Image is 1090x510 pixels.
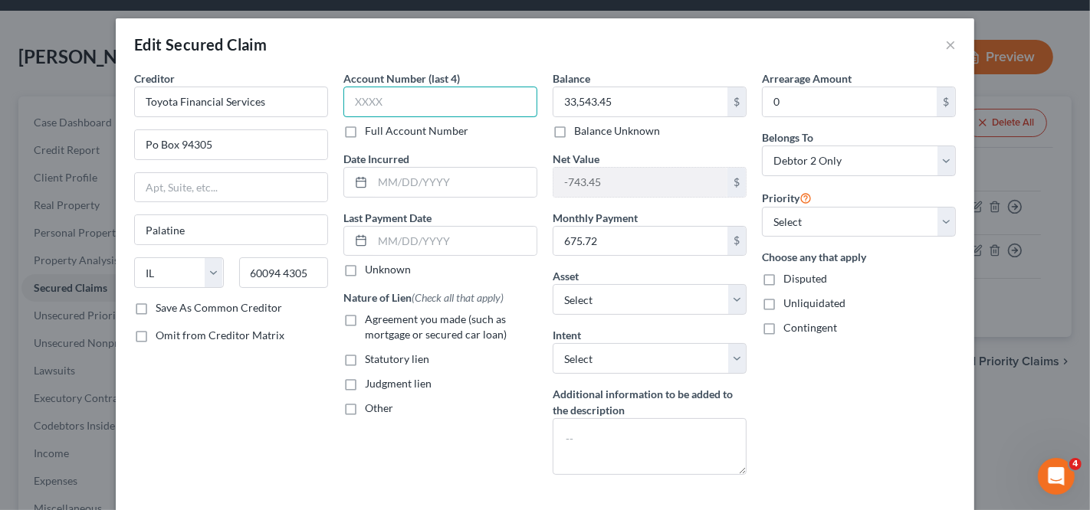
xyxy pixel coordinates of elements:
[373,227,537,256] input: MM/DD/YYYY
[553,270,579,283] span: Asset
[135,173,327,202] input: Apt, Suite, etc...
[727,227,746,256] div: $
[727,87,746,116] div: $
[365,262,411,277] label: Unknown
[134,87,328,117] input: Search creditor by name...
[937,87,955,116] div: $
[762,249,956,265] label: Choose any that apply
[762,188,812,207] label: Priority
[365,312,507,341] span: Agreement you made (such as mortgage or secured car loan)
[553,168,727,197] input: 0.00
[553,87,727,116] input: 0.00
[156,329,284,342] span: Omit from Creditor Matrix
[783,321,837,334] span: Contingent
[553,151,599,167] label: Net Value
[134,72,175,85] span: Creditor
[373,168,537,197] input: MM/DD/YYYY
[365,401,393,414] span: Other
[727,168,746,197] div: $
[553,210,638,226] label: Monthly Payment
[412,291,504,304] span: (Check all that apply)
[365,352,429,365] span: Statutory lien
[783,296,845,309] span: Unliquidated
[343,210,432,226] label: Last Payment Date
[343,70,460,87] label: Account Number (last 4)
[1038,458,1075,495] iframe: Intercom live chat
[763,87,937,116] input: 0.00
[1069,458,1082,470] span: 4
[156,300,282,315] label: Save As Common Creditor
[553,70,590,87] label: Balance
[553,227,727,256] input: 0.00
[135,130,327,159] input: Enter address...
[134,34,267,55] div: Edit Secured Claim
[574,123,660,139] label: Balance Unknown
[553,327,581,343] label: Intent
[135,215,327,244] input: Enter city...
[343,289,504,306] label: Nature of Lien
[553,386,747,418] label: Additional information to be added to the description
[343,151,409,167] label: Date Incurred
[365,123,468,139] label: Full Account Number
[762,131,813,144] span: Belongs To
[365,377,432,390] span: Judgment lien
[239,257,329,288] input: Enter zip...
[945,35,956,54] button: ×
[783,272,827,285] span: Disputed
[762,70,852,87] label: Arrearage Amount
[343,87,537,117] input: XXXX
